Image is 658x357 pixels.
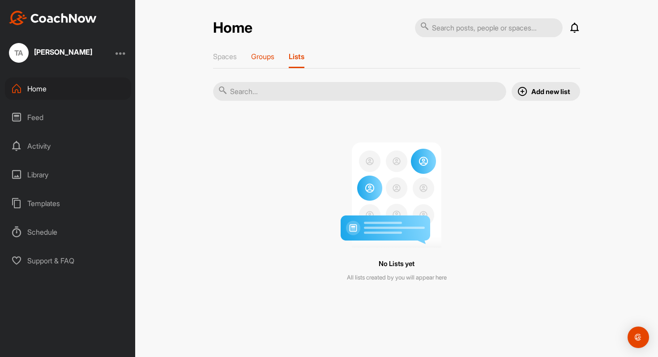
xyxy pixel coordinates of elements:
[251,52,274,61] p: Groups
[379,258,414,270] h3: No Lists yet
[5,192,131,215] div: Templates
[5,106,131,129] div: Feed
[9,11,97,25] img: CoachNow
[5,163,131,186] div: Library
[628,327,649,348] div: Open Intercom Messenger
[213,19,252,37] h2: Home
[34,48,92,56] div: [PERSON_NAME]
[5,135,131,157] div: Activity
[512,82,580,101] button: Add new list
[5,249,131,272] div: Support & FAQ
[341,135,453,248] img: no list yet
[289,52,304,61] p: Lists
[531,87,570,96] p: Add new list
[213,52,237,61] p: Spaces
[9,43,29,63] div: TA
[347,273,447,282] p: All lists created by you will appear here
[5,221,131,243] div: Schedule
[5,77,131,100] div: Home
[213,82,506,101] input: Search...
[415,18,563,37] input: Search posts, people or spaces...
[517,86,528,97] img: add new list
